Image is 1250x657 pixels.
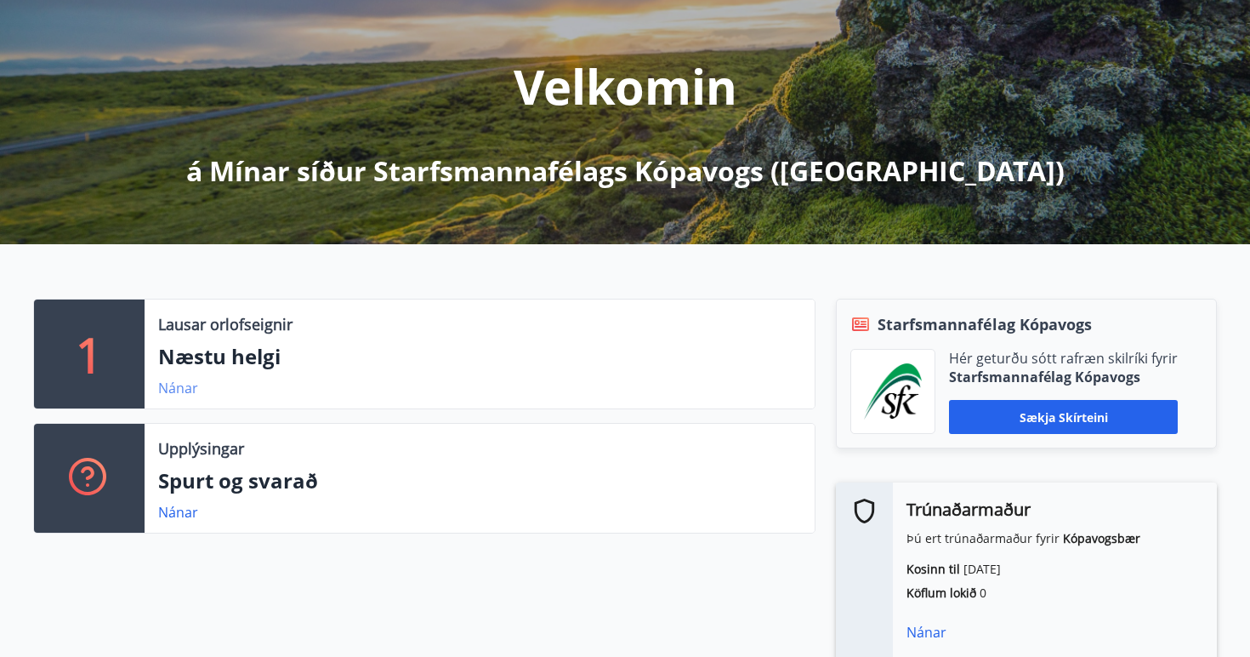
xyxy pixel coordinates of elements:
[980,585,986,601] span: 0
[949,349,1178,368] p: Hér geturðu sótt rafræn skilríki fyrir
[158,342,801,371] p: Næstu helgi
[514,54,737,118] p: Velkomin
[158,466,801,495] p: Spurt og svarað
[949,400,1178,434] button: Sækja skírteini
[158,379,198,397] a: Nánar
[906,585,1203,602] p: Köflum lokið
[158,313,293,335] p: Lausar orlofseignir
[864,363,922,420] img: x5MjQkxwhnYn6YREZUTEa9Q4KsBUeQdWGts9Dj4O.png
[158,437,244,460] p: Upplýsingar
[906,561,1203,578] p: Kosinn til
[158,503,198,522] a: Nánar
[906,622,1203,643] div: Nánar
[1063,530,1140,546] strong: Kópavogsbær
[906,530,1203,547] p: Þú ert trúnaðarmaður fyrir
[906,496,1203,523] h6: Trúnaðarmaður
[963,561,1001,577] span: [DATE]
[878,313,1092,335] span: Starfsmannafélag Kópavogs
[186,152,1065,190] p: á Mínar síður Starfsmannafélags Kópavogs ([GEOGRAPHIC_DATA])
[949,368,1178,386] p: Starfsmannafélag Kópavogs
[76,322,103,386] p: 1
